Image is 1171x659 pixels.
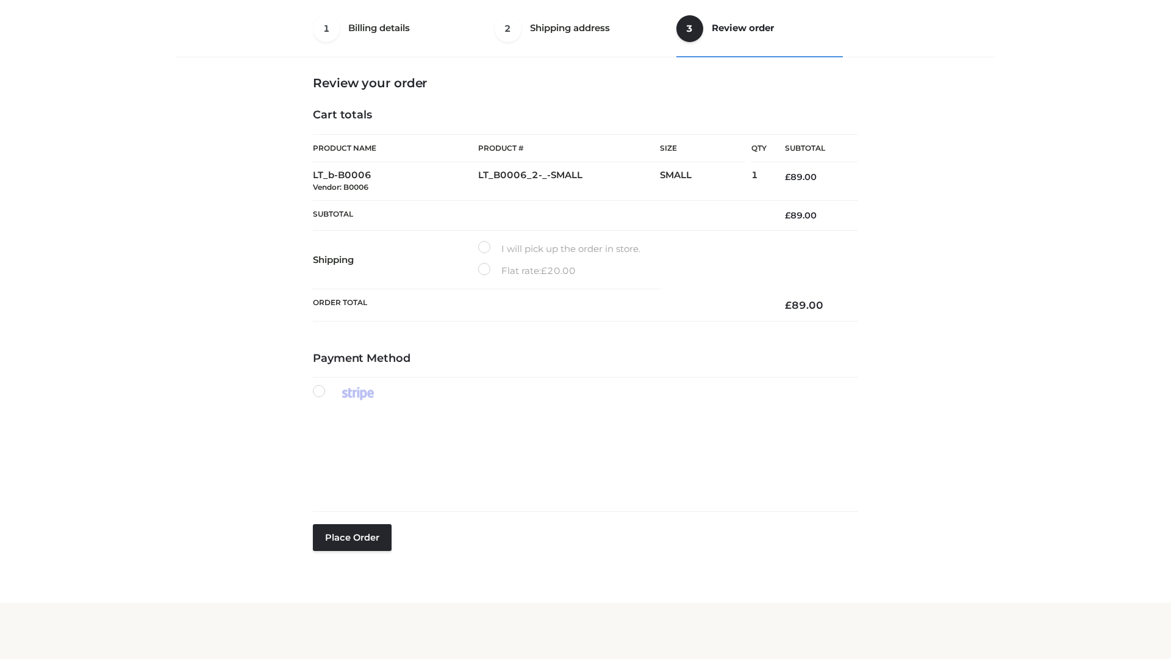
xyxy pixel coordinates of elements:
[751,162,767,201] td: 1
[310,414,856,491] iframe: Secure payment input frame
[313,352,858,366] h4: Payment Method
[785,210,790,221] span: £
[313,162,478,201] td: LT_b-B0006
[313,524,392,551] button: Place order
[767,135,858,162] th: Subtotal
[313,289,767,322] th: Order Total
[541,265,547,276] span: £
[785,171,790,182] span: £
[313,109,858,122] h4: Cart totals
[541,265,576,276] bdi: 20.00
[478,162,660,201] td: LT_B0006_2-_-SMALL
[313,134,478,162] th: Product Name
[751,134,767,162] th: Qty
[313,76,858,90] h3: Review your order
[660,162,751,201] td: SMALL
[478,241,640,257] label: I will pick up the order in store.
[785,299,823,311] bdi: 89.00
[785,210,817,221] bdi: 89.00
[785,299,792,311] span: £
[478,263,576,279] label: Flat rate:
[660,135,745,162] th: Size
[785,171,817,182] bdi: 89.00
[313,182,368,192] small: Vendor: B0006
[313,231,478,289] th: Shipping
[313,200,767,230] th: Subtotal
[478,134,660,162] th: Product #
